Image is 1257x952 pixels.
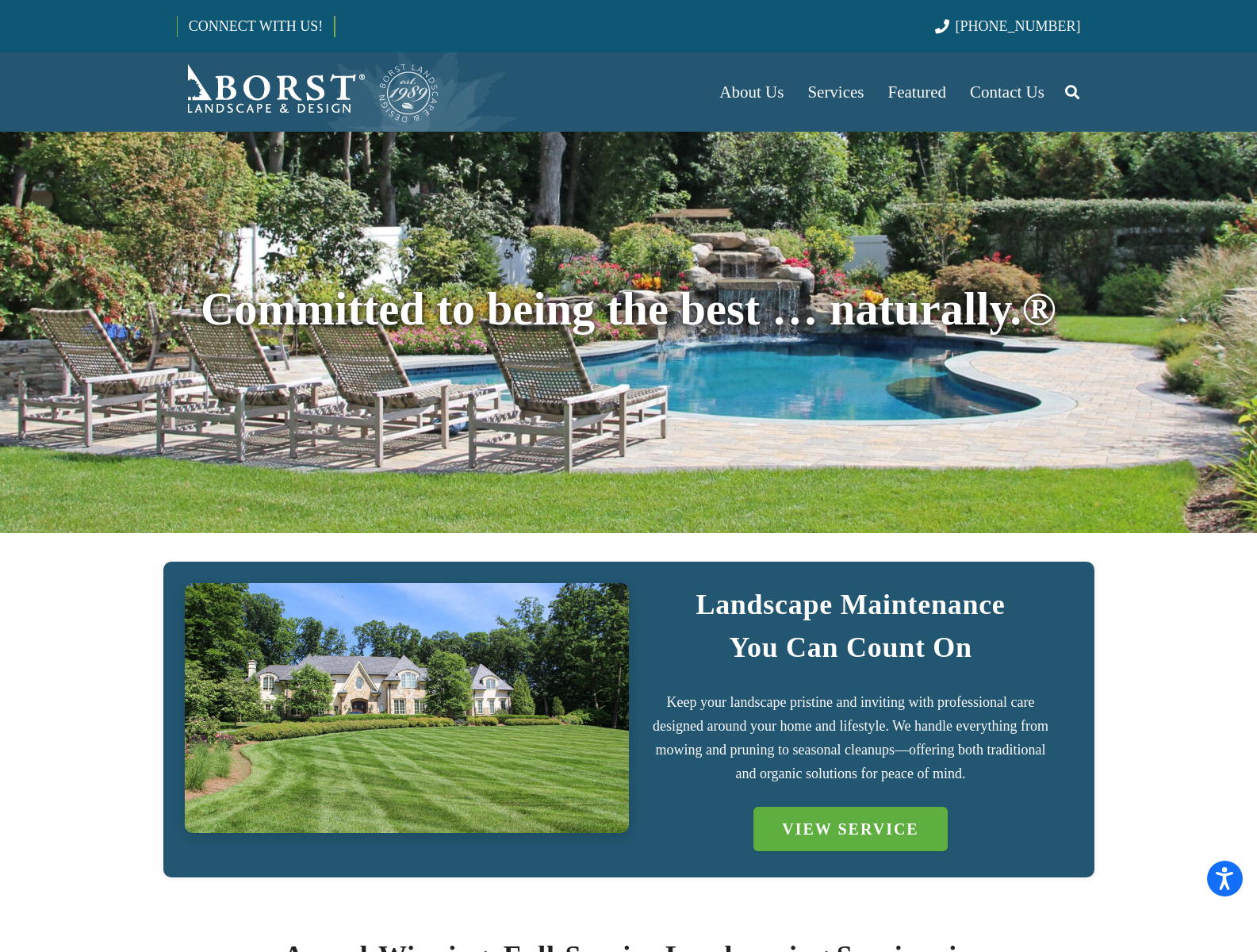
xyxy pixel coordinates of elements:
[935,18,1080,34] a: [PHONE_NUMBER]
[178,7,334,45] a: CONNECT WITH US!
[177,60,440,124] a: Borst-Logo
[958,52,1056,132] a: Contact Us
[729,631,972,663] strong: You Can Count On
[753,807,947,851] a: VIEW SERVICE
[719,83,784,102] span: About Us
[876,52,958,132] a: Featured
[653,694,1048,781] span: Keep your landscape pristine and inviting with professional care designed around your home and li...
[201,283,1056,335] span: Committed to being the best … naturally.®
[956,18,1081,34] span: [PHONE_NUMBER]
[795,52,876,132] a: Services
[707,52,795,132] a: About Us
[185,583,629,833] a: IMG_7723 (1)
[696,589,1005,620] strong: Landscape Maintenance
[888,83,946,102] span: Featured
[970,83,1044,102] span: Contact Us
[807,83,864,102] span: Services
[1056,72,1088,112] a: Search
